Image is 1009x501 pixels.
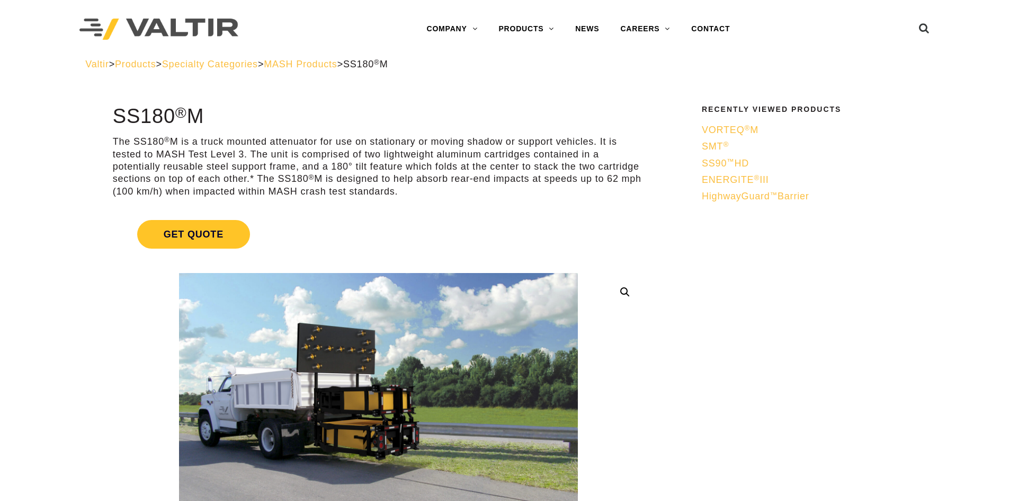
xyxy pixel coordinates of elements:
span: SS90 HD [702,158,749,169]
sup: ® [164,136,170,144]
a: Valtir [85,59,109,69]
div: > > > > [85,58,924,71]
sup: ® [374,58,380,66]
sup: ® [175,104,187,121]
a: SS90™HD [702,157,917,170]
span: HighwayGuard Barrier [702,191,809,201]
img: Valtir [79,19,238,40]
span: SMT [702,141,729,152]
a: VORTEQ®M [702,124,917,136]
sup: ® [754,174,760,182]
span: Get Quote [137,220,250,249]
sup: ® [308,173,314,181]
a: Products [115,59,156,69]
a: PRODUCTS [488,19,565,40]
span: SS180 M [343,59,388,69]
a: Get Quote [113,207,644,261]
sup: ® [744,124,750,132]
h1: SS180 M [113,106,644,128]
a: HighwayGuard™Barrier [702,190,917,203]
a: MASH Products [264,59,337,69]
a: CAREERS [610,19,681,40]
h2: Recently Viewed Products [702,106,917,113]
span: VORTEQ M [702,125,758,135]
sup: ™ [727,157,734,165]
sup: ® [723,140,729,148]
a: SMT® [702,140,917,153]
a: COMPANY [416,19,488,40]
a: ENERGITE®III [702,174,917,186]
p: The SS180 M is a truck mounted attenuator for use on stationary or moving shadow or support vehic... [113,136,644,198]
a: CONTACT [681,19,740,40]
a: NEWS [565,19,610,40]
sup: ™ [770,191,778,199]
span: ENERGITE III [702,174,769,185]
a: Specialty Categories [162,59,258,69]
